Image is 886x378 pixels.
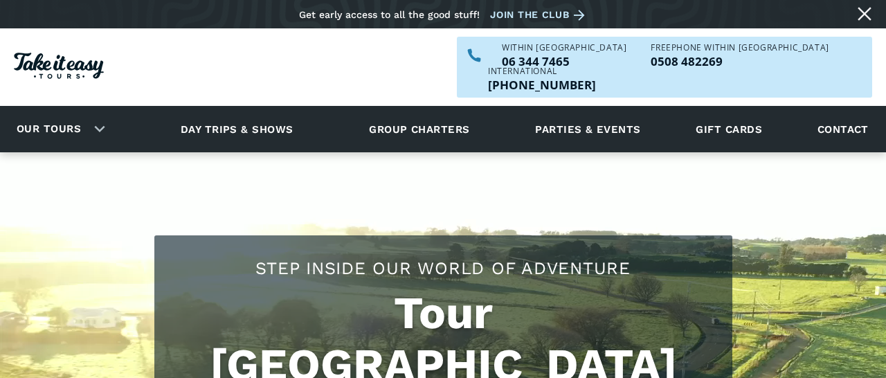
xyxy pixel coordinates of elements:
[502,55,626,67] a: Call us within NZ on 063447465
[528,110,647,148] a: Parties & events
[502,55,626,67] p: 06 344 7465
[488,79,596,91] a: Call us outside of NZ on +6463447465
[168,256,718,280] h2: Step Inside Our World Of Adventure
[352,110,487,148] a: Group charters
[163,110,311,148] a: Day trips & shows
[689,110,769,148] a: Gift cards
[490,6,590,24] a: Join the club
[488,67,596,75] div: International
[14,53,104,79] img: Take it easy Tours logo
[14,46,104,89] a: Homepage
[651,55,829,67] p: 0508 482269
[853,3,876,25] a: Close message
[299,9,480,20] div: Get early access to all the good stuff!
[811,110,876,148] a: Contact
[651,55,829,67] a: Call us freephone within NZ on 0508482269
[488,79,596,91] p: [PHONE_NUMBER]
[6,113,91,145] a: Our tours
[651,44,829,52] div: Freephone WITHIN [GEOGRAPHIC_DATA]
[502,44,626,52] div: WITHIN [GEOGRAPHIC_DATA]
